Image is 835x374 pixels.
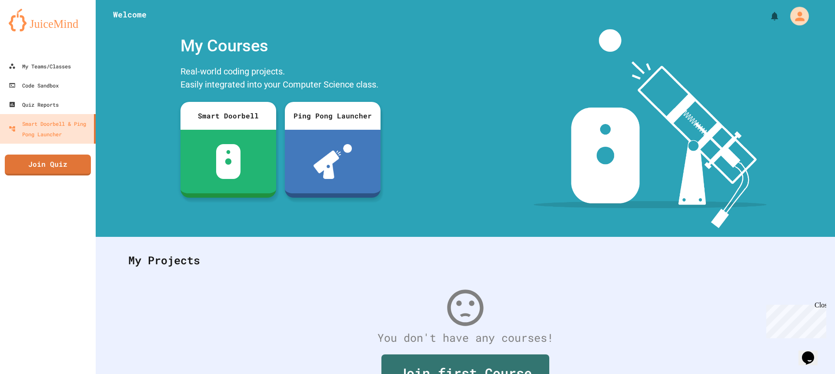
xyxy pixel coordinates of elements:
div: Real-world coding projects. Easily integrated into your Computer Science class. [176,63,385,95]
div: My Teams/Classes [9,61,71,71]
img: ppl-with-ball.png [314,144,352,179]
img: banner-image-my-projects.png [534,29,767,228]
div: Smart Doorbell [180,102,276,130]
div: You don't have any courses! [120,330,811,346]
img: sdb-white.svg [216,144,241,179]
div: My Courses [176,29,385,63]
div: My Account [779,4,812,28]
div: Code Sandbox [9,80,59,91]
div: Quiz Reports [9,99,59,110]
img: logo-orange.svg [9,9,87,31]
iframe: chat widget [798,339,826,365]
div: Ping Pong Launcher [285,102,381,130]
div: Smart Doorbell & Ping Pong Launcher [9,118,90,139]
iframe: chat widget [763,301,826,338]
div: Chat with us now!Close [3,3,60,55]
div: My Notifications [753,9,782,24]
div: My Projects [120,243,811,277]
a: Join Quiz [5,155,91,175]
